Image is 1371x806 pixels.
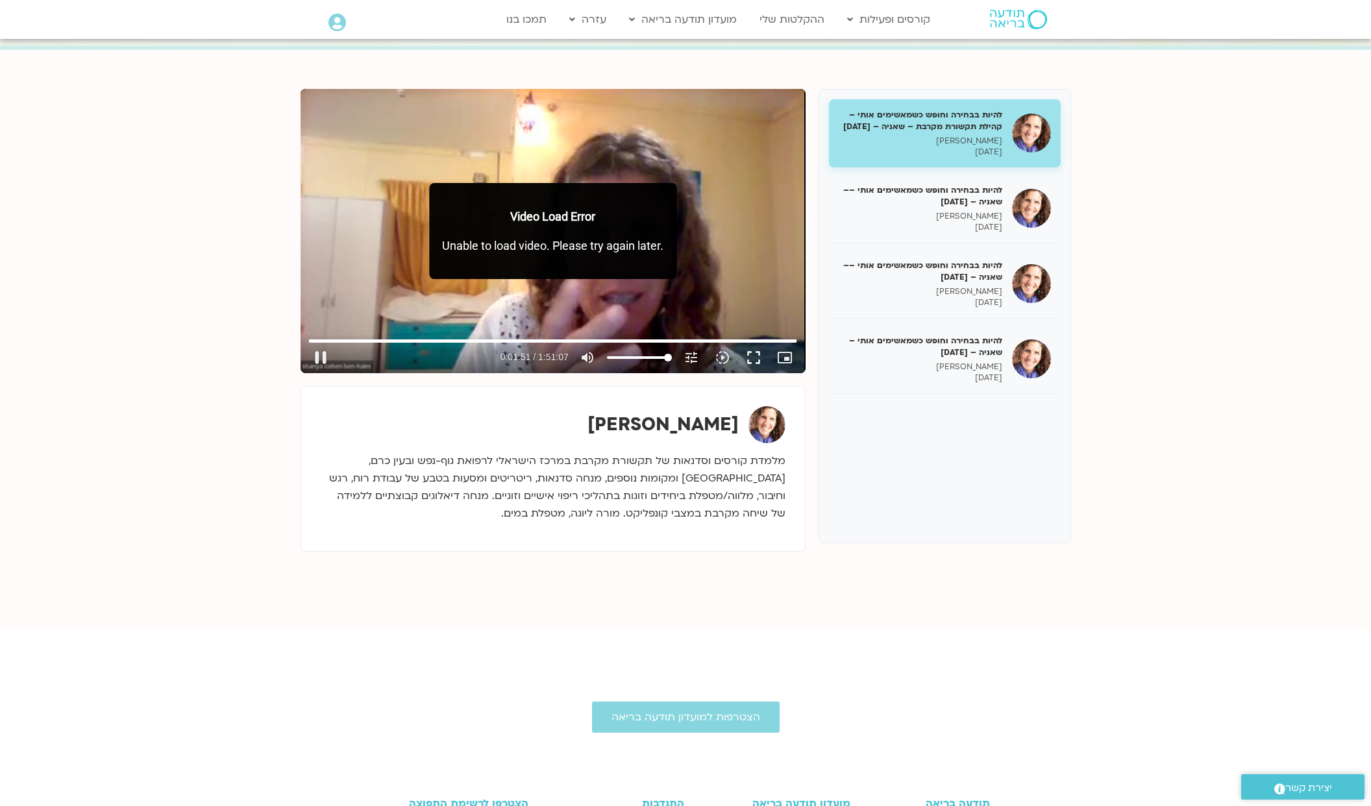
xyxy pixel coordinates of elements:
[839,286,1002,297] p: [PERSON_NAME]
[839,222,1002,233] p: [DATE]
[611,711,760,723] span: הצטרפות למועדון תודעה בריאה
[563,7,613,32] a: עזרה
[839,335,1002,358] h5: להיות בבחירה וחופש כשמאשימים אותי – שאניה – [DATE]
[839,297,1002,308] p: [DATE]
[500,7,553,32] a: תמכו בנו
[1012,264,1051,303] img: להיות בבחירה וחופש כשמאשימים אותי –– שאניה – 21/05/25
[748,406,785,443] img: שאנייה כהן בן חיים
[1012,114,1051,153] img: להיות בבחירה וחופש כשמאשימים אותי – קהילת תקשורת מקרבת – שאניה – 07/05/35
[1012,189,1051,228] img: להיות בבחירה וחופש כשמאשימים אותי –– שאניה – 14/05/25
[587,412,739,437] strong: [PERSON_NAME]
[839,211,1002,222] p: [PERSON_NAME]
[839,136,1002,147] p: [PERSON_NAME]
[623,7,743,32] a: מועדון תודעה בריאה
[841,7,937,32] a: קורסים ופעילות
[839,372,1002,384] p: [DATE]
[753,7,831,32] a: ההקלטות שלי
[1285,779,1332,797] span: יצירת קשר
[839,184,1002,208] h5: להיות בבחירה וחופש כשמאשימים אותי –– שאניה – [DATE]
[839,361,1002,372] p: [PERSON_NAME]
[592,702,780,733] a: הצטרפות למועדון תודעה בריאה
[839,147,1002,158] p: [DATE]
[839,260,1002,283] h5: להיות בבחירה וחופש כשמאשימים אותי –– שאניה – [DATE]
[990,10,1047,29] img: תודעה בריאה
[321,452,785,522] p: מלמדת קורסים וסדנאות של תקשורת מקרבת במרכז הישראלי לרפואת גוף-נפש ובעין כרם, [GEOGRAPHIC_DATA] ומ...
[1012,339,1051,378] img: להיות בבחירה וחופש כשמאשימים אותי – שאניה – 28/05/25
[1241,774,1365,800] a: יצירת קשר
[839,109,1002,132] h5: להיות בבחירה וחופש כשמאשימים אותי – קהילת תקשורת מקרבת – שאניה – [DATE]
